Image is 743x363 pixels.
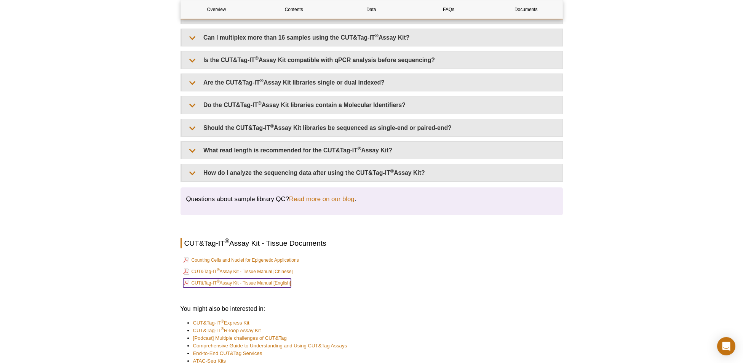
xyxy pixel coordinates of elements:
[390,168,394,174] sup: ®
[182,164,562,181] summary: How do I analyze the sequencing data after using the CUT&Tag-IT®Assay Kit?
[717,337,735,355] div: Open Intercom Messenger
[183,256,299,265] a: Counting Cells and Nuclei for Epigenetic Applications
[217,268,219,272] sup: ®
[193,334,287,342] a: [Podcast] Multiple challenges of CUT&Tag
[181,304,563,313] h3: You might also be interested in:
[193,350,262,357] a: End-to-End CUT&Tag Services
[289,195,355,204] a: Read more on our blog
[183,267,293,276] a: CUT&Tag-IT®Assay Kit - Tissue Manual [Chinese]
[258,100,262,106] sup: ®
[221,326,224,331] sup: ®
[182,51,562,69] summary: Is the CUT&Tag-IT®Assay Kit compatible with qPCR analysis before sequencing?
[183,278,291,288] a: CUT&Tag-IT®Assay Kit - Tissue Manual [English]
[182,119,562,136] summary: Should the CUT&Tag-IT®Assay Kit libraries be sequenced as single-end or paired-end?
[193,327,261,334] a: CUT&Tag-IT®R-loop Assay Kit
[181,0,252,19] a: Overview
[221,319,224,323] sup: ®
[358,146,361,151] sup: ®
[182,29,562,46] summary: Can I multiplex more than 16 samples using the CUT&Tag-IT®Assay Kit?
[260,78,264,83] sup: ®
[217,279,219,283] sup: ®
[490,0,562,19] a: Documents
[181,238,563,248] h2: CUT&Tag-IT Assay Kit - Tissue Documents
[270,123,274,128] sup: ®
[255,55,259,61] sup: ®
[182,74,562,91] summary: Are the CUT&Tag-IT®Assay Kit libraries single or dual indexed?
[413,0,484,19] a: FAQs
[193,342,347,350] a: Comprehensive Guide to Understanding and Using CUT&Tag Assays
[336,0,407,19] a: Data
[375,33,379,38] sup: ®
[258,0,330,19] a: Contents
[182,142,562,159] summary: What read length is recommended for the CUT&Tag-IT®Assay Kit?
[182,96,562,114] summary: Do the CUT&Tag-IT®Assay Kit libraries contain a Molecular Identifiers?
[193,319,249,327] a: CUT&Tag-IT®Express Kit
[186,195,557,204] h3: Questions about sample library QC? .
[225,238,229,244] sup: ®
